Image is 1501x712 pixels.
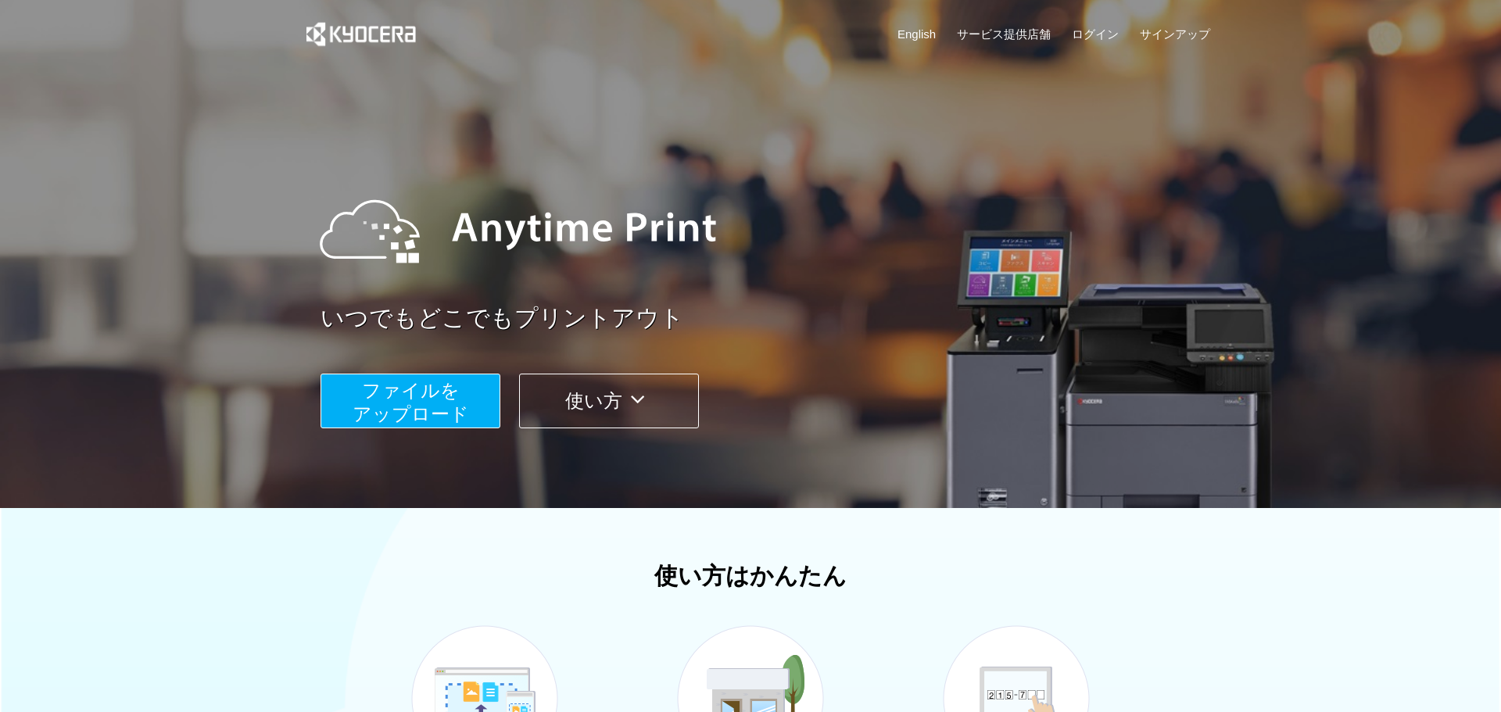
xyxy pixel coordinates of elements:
button: 使い方 [519,374,699,428]
a: ログイン [1072,26,1119,42]
a: サービス提供店舗 [957,26,1051,42]
a: サインアップ [1140,26,1210,42]
button: ファイルを​​アップロード [321,374,500,428]
a: いつでもどこでもプリントアウト [321,302,1220,335]
span: ファイルを ​​アップロード [353,380,469,424]
a: English [897,26,936,42]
